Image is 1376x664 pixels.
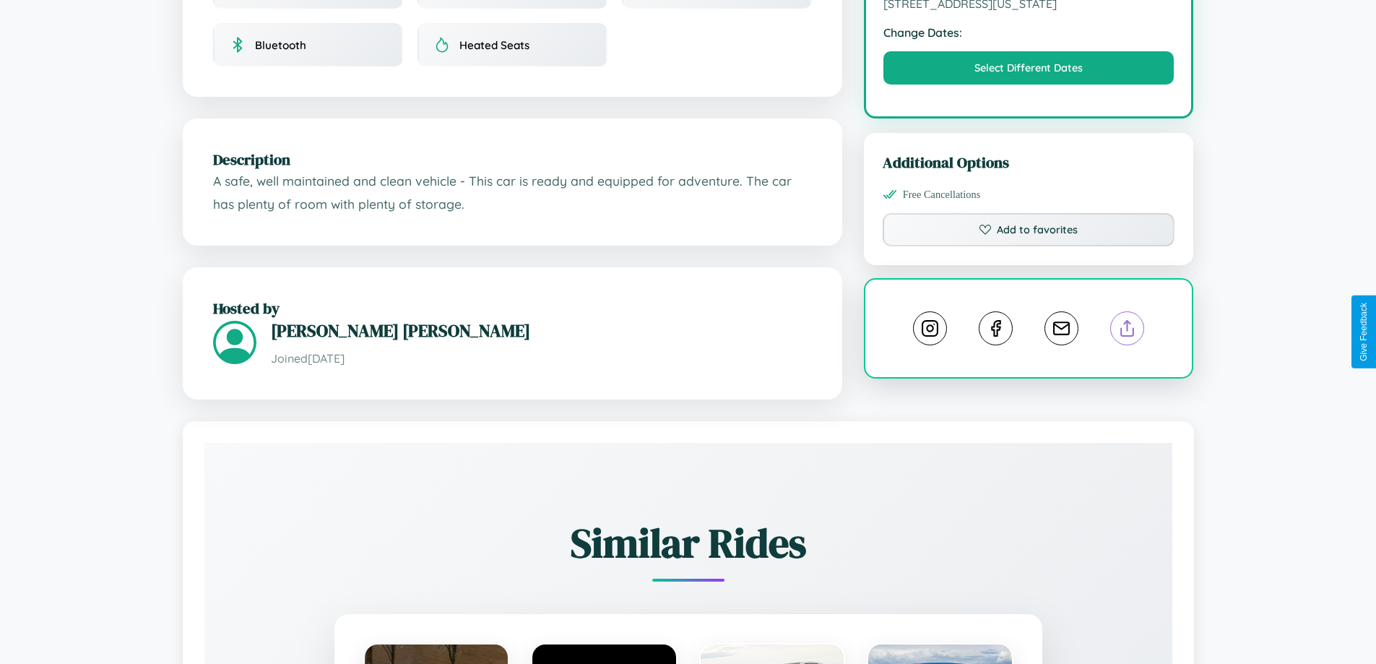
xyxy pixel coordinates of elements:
button: Select Different Dates [883,51,1174,85]
h3: Additional Options [883,152,1175,173]
p: A safe, well maintained and clean vehicle - This car is ready and equipped for adventure. The car... [213,170,812,215]
h3: [PERSON_NAME] [PERSON_NAME] [271,319,812,342]
span: Heated Seats [459,38,529,52]
span: Bluetooth [255,38,306,52]
button: Add to favorites [883,213,1175,246]
strong: Change Dates: [883,25,1174,40]
span: Free Cancellations [903,189,981,201]
h2: Similar Rides [255,515,1122,571]
p: Joined [DATE] [271,348,812,369]
h2: Hosted by [213,298,812,319]
div: Give Feedback [1359,303,1369,361]
h2: Description [213,149,812,170]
